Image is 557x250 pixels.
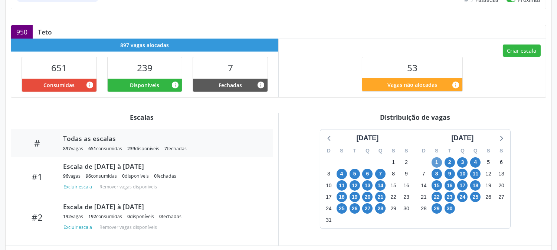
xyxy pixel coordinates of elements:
[483,157,494,168] span: sexta-feira, 5 de setembro de 2025
[432,157,442,168] span: segunda-feira, 1 de setembro de 2025
[388,180,399,191] span: sexta-feira, 15 de agosto de 2025
[503,45,541,57] button: Criar escala
[257,81,265,89] i: Vagas alocadas e sem marcações associadas que tiveram sua disponibilidade fechada
[337,180,347,191] span: segunda-feira, 11 de agosto de 2025
[348,145,361,157] div: T
[122,173,125,179] span: 0
[324,169,334,179] span: domingo, 3 de agosto de 2025
[43,81,75,89] span: Consumidas
[16,212,58,223] div: #2
[457,192,468,202] span: quarta-feira, 24 de setembro de 2025
[457,169,468,179] span: quarta-feira, 10 de setembro de 2025
[432,192,442,202] span: segunda-feira, 22 de setembro de 2025
[88,145,96,152] span: 651
[375,169,386,179] span: quinta-feira, 7 de agosto de 2025
[63,213,71,220] span: 192
[63,213,83,220] div: vagas
[432,169,442,179] span: segunda-feira, 8 de setembro de 2025
[482,145,495,157] div: S
[350,192,360,202] span: terça-feira, 19 de agosto de 2025
[432,203,442,214] span: segunda-feira, 29 de setembro de 2025
[362,203,373,214] span: quarta-feira, 27 de agosto de 2025
[88,213,96,220] span: 192
[337,203,347,214] span: segunda-feira, 25 de agosto de 2025
[445,157,455,168] span: terça-feira, 2 de setembro de 2025
[470,169,481,179] span: quinta-feira, 11 de setembro de 2025
[350,203,360,214] span: terça-feira, 26 de agosto de 2025
[322,145,335,157] div: D
[419,169,429,179] span: domingo, 7 de setembro de 2025
[159,213,162,220] span: 0
[483,169,494,179] span: sexta-feira, 12 de setembro de 2025
[483,180,494,191] span: sexta-feira, 19 de setembro de 2025
[445,169,455,179] span: terça-feira, 9 de setembro de 2025
[445,180,455,191] span: terça-feira, 16 de setembro de 2025
[388,169,399,179] span: sexta-feira, 8 de agosto de 2025
[350,180,360,191] span: terça-feira, 12 de agosto de 2025
[324,192,334,202] span: domingo, 17 de agosto de 2025
[154,173,176,179] div: fechadas
[63,173,81,179] div: vagas
[374,145,387,157] div: Q
[127,145,159,152] div: disponíveis
[63,145,83,152] div: vagas
[388,192,399,202] span: sexta-feira, 22 de agosto de 2025
[88,145,122,152] div: consumidas
[401,203,412,214] span: sábado, 30 de agosto de 2025
[337,192,347,202] span: segunda-feira, 18 de agosto de 2025
[33,28,57,36] div: Teto
[457,157,468,168] span: quarta-feira, 3 de setembro de 2025
[375,203,386,214] span: quinta-feira, 28 de agosto de 2025
[449,133,477,143] div: [DATE]
[154,173,157,179] span: 0
[470,180,481,191] span: quinta-feira, 18 de setembro de 2025
[63,173,68,179] span: 96
[164,145,187,152] div: fechadas
[388,157,399,168] span: sexta-feira, 1 de agosto de 2025
[495,145,508,157] div: S
[419,203,429,214] span: domingo, 28 de setembro de 2025
[401,180,412,191] span: sábado, 16 de agosto de 2025
[401,192,412,202] span: sábado, 23 de agosto de 2025
[86,173,91,179] span: 96
[496,180,507,191] span: sábado, 20 de setembro de 2025
[401,169,412,179] span: sábado, 9 de agosto de 2025
[63,203,263,211] div: Escala de [DATE] à [DATE]
[401,157,412,168] span: sábado, 2 de agosto de 2025
[324,215,334,226] span: domingo, 31 de agosto de 2025
[11,39,278,52] div: 897 vagas alocadas
[127,213,154,220] div: disponíveis
[388,203,399,214] span: sexta-feira, 29 de agosto de 2025
[16,171,58,182] div: #1
[496,192,507,202] span: sábado, 27 de setembro de 2025
[51,62,67,74] span: 651
[470,192,481,202] span: quinta-feira, 25 de setembro de 2025
[337,169,347,179] span: segunda-feira, 4 de agosto de 2025
[456,145,469,157] div: Q
[350,169,360,179] span: terça-feira, 5 de agosto de 2025
[362,180,373,191] span: quarta-feira, 13 de agosto de 2025
[324,180,334,191] span: domingo, 10 de agosto de 2025
[483,192,494,202] span: sexta-feira, 26 de setembro de 2025
[159,213,181,220] div: fechadas
[452,81,460,89] i: Quantidade de vagas restantes do teto de vagas
[457,180,468,191] span: quarta-feira, 17 de setembro de 2025
[63,145,71,152] span: 897
[127,213,130,220] span: 0
[122,173,149,179] div: disponíveis
[284,113,546,121] div: Distribuição de vagas
[63,182,95,192] button: Excluir escala
[387,81,437,89] span: Vagas não alocadas
[164,145,167,152] span: 7
[362,169,373,179] span: quarta-feira, 6 de agosto de 2025
[86,81,94,89] i: Vagas alocadas que possuem marcações associadas
[88,213,122,220] div: consumidas
[86,173,117,179] div: consumidas
[375,192,386,202] span: quinta-feira, 21 de agosto de 2025
[361,145,374,157] div: Q
[362,192,373,202] span: quarta-feira, 20 de agosto de 2025
[496,169,507,179] span: sábado, 13 de setembro de 2025
[417,145,430,157] div: D
[407,62,417,74] span: 53
[11,25,33,39] div: 950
